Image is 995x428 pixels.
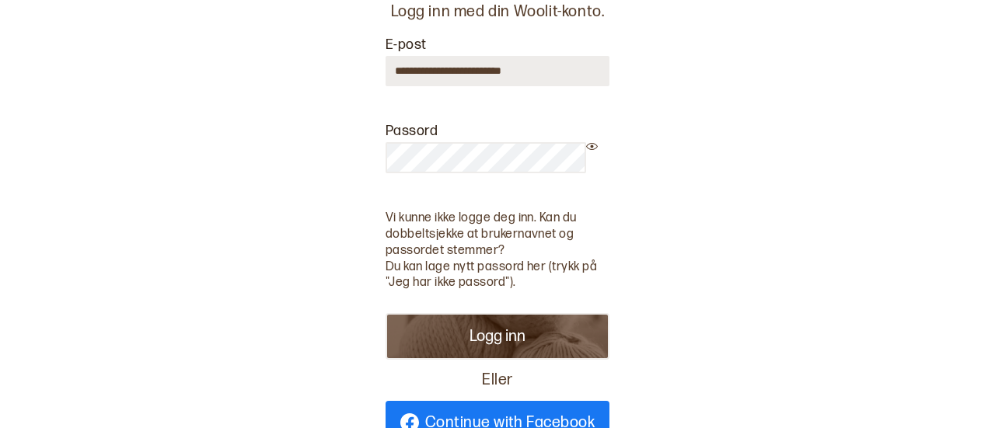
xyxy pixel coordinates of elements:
p: Du kan lage nytt passord (trykk på "Jeg har ikke passord"). [386,259,609,292]
p: Logg inn med din Woolit-konto. [386,2,609,22]
span: Eller [476,366,518,395]
a: her [527,259,546,274]
label: E-post [386,37,427,53]
p: Vi kunne ikke logge deg inn. Kan du dobbeltsjekke at brukernavnet og passordet stemmer? [386,211,609,259]
label: Passord [386,123,438,139]
button: Logg inn [386,313,609,360]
